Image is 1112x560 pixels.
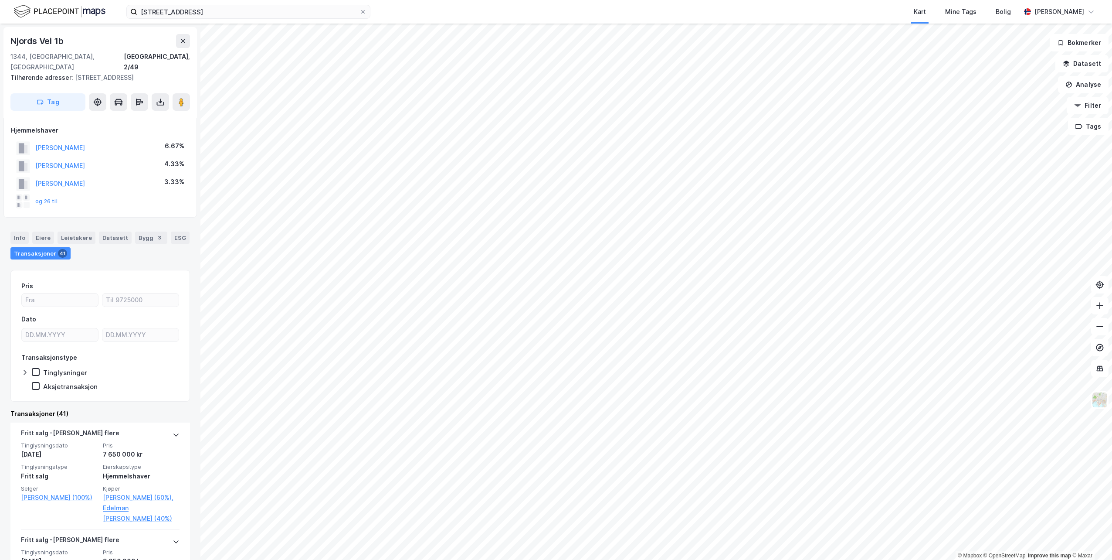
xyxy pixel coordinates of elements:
div: Datasett [99,232,132,244]
button: Tags [1068,118,1109,135]
span: Tinglysningstype [21,463,98,471]
div: Kart [914,7,926,17]
a: [PERSON_NAME] (100%) [21,492,98,503]
div: Leietakere [58,232,95,244]
input: Fra [22,294,98,307]
span: Pris [103,442,180,449]
span: Tinglysningsdato [21,442,98,449]
div: ESG [171,232,190,244]
div: 1344, [GEOGRAPHIC_DATA], [GEOGRAPHIC_DATA] [10,51,124,72]
img: Z [1092,392,1108,408]
button: Datasett [1055,55,1109,72]
div: [PERSON_NAME] [1034,7,1084,17]
span: Tinglysningsdato [21,549,98,556]
input: DD.MM.YYYY [102,328,179,341]
input: Søk på adresse, matrikkel, gårdeiere, leietakere eller personer [137,5,359,18]
div: 41 [58,249,67,258]
span: Selger [21,485,98,492]
button: Analyse [1058,76,1109,93]
a: OpenStreetMap [983,553,1026,559]
iframe: Chat Widget [1068,518,1112,560]
span: Kjøper [103,485,180,492]
div: [STREET_ADDRESS] [10,72,183,83]
div: 7 650 000 kr [103,449,180,460]
div: 4.33% [164,159,184,169]
div: Eiere [32,232,54,244]
div: 3.33% [164,177,184,187]
div: Fritt salg - [PERSON_NAME] flere [21,535,119,549]
a: Edelman [PERSON_NAME] (40%) [103,503,180,524]
div: Pris [21,281,33,291]
div: Kontrollprogram for chat [1068,518,1112,560]
div: Aksjetransaksjon [43,382,98,391]
div: 6.67% [165,141,184,151]
a: [PERSON_NAME] (60%), [103,492,180,503]
div: Bolig [996,7,1011,17]
div: Njords Vei 1b [10,34,65,48]
div: Hjemmelshaver [103,471,180,481]
a: Mapbox [958,553,982,559]
div: Transaksjoner (41) [10,409,190,419]
span: Tilhørende adresser: [10,74,75,81]
div: [GEOGRAPHIC_DATA], 2/49 [124,51,190,72]
div: Transaksjoner [10,247,71,260]
button: Tag [10,93,85,111]
div: Hjemmelshaver [11,125,190,136]
span: Eierskapstype [103,463,180,471]
div: Info [10,232,29,244]
input: Til 9725000 [102,294,179,307]
div: Bygg [135,232,167,244]
div: Dato [21,314,36,324]
button: Bokmerker [1050,34,1109,51]
div: Transaksjonstype [21,352,77,363]
div: 3 [155,233,164,242]
div: [DATE] [21,449,98,460]
button: Filter [1067,97,1109,114]
div: Tinglysninger [43,369,87,377]
a: Improve this map [1028,553,1071,559]
div: Mine Tags [945,7,976,17]
div: Fritt salg [21,471,98,481]
input: DD.MM.YYYY [22,328,98,341]
img: logo.f888ab2527a4732fd821a326f86c7f29.svg [14,4,105,19]
div: Fritt salg - [PERSON_NAME] flere [21,428,119,442]
span: Pris [103,549,180,556]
